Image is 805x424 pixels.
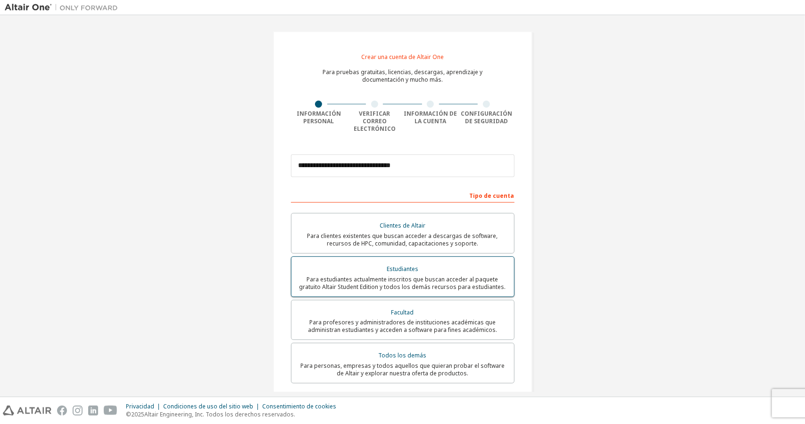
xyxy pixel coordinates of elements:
[297,110,341,125] font: Información personal
[73,406,83,416] img: instagram.svg
[300,362,505,377] font: Para personas, empresas y todos aquellos que quieran probar el software de Altair y explorar nues...
[299,275,506,291] font: Para estudiantes actualmente inscritos que buscan acceder al paquete gratuito Altair Student Edit...
[470,192,515,200] font: Tipo de cuenta
[5,3,123,12] img: Altair Uno
[104,406,117,416] img: youtube.svg
[126,402,154,410] font: Privacidad
[387,265,418,273] font: Estudiantes
[461,110,512,125] font: Configuración de seguridad
[308,318,497,334] font: Para profesores y administradores de instituciones académicas que administran estudiantes y acced...
[88,406,98,416] img: linkedin.svg
[144,410,295,418] font: Altair Engineering, Inc. Todos los derechos reservados.
[262,402,336,410] font: Consentimiento de cookies
[391,308,414,316] font: Facultad
[57,406,67,416] img: facebook.svg
[131,410,144,418] font: 2025
[379,351,427,359] font: Todos los demás
[307,232,498,247] font: Para clientes existentes que buscan acceder a descargas de software, recursos de HPC, comunidad, ...
[323,68,482,76] font: Para pruebas gratuitas, licencias, descargas, aprendizaje y
[380,221,425,229] font: Clientes de Altair
[361,53,444,61] font: Crear una cuenta de Altair One
[163,402,253,410] font: Condiciones de uso del sitio web
[354,110,396,133] font: Verificar correo electrónico
[3,406,51,416] img: altair_logo.svg
[126,410,131,418] font: ©
[362,76,443,84] font: documentación y mucho más.
[404,110,457,125] font: Información de la cuenta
